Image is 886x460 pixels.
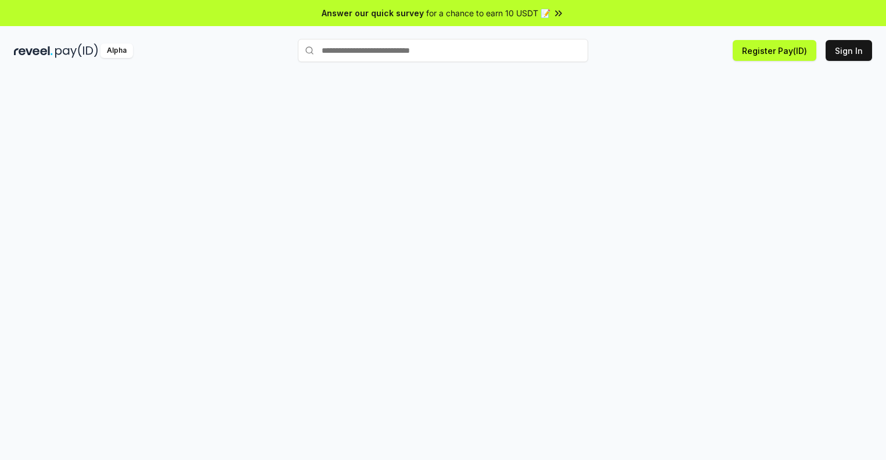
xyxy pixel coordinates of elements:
[322,7,424,19] span: Answer our quick survey
[55,44,98,58] img: pay_id
[14,44,53,58] img: reveel_dark
[426,7,550,19] span: for a chance to earn 10 USDT 📝
[733,40,816,61] button: Register Pay(ID)
[826,40,872,61] button: Sign In
[100,44,133,58] div: Alpha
